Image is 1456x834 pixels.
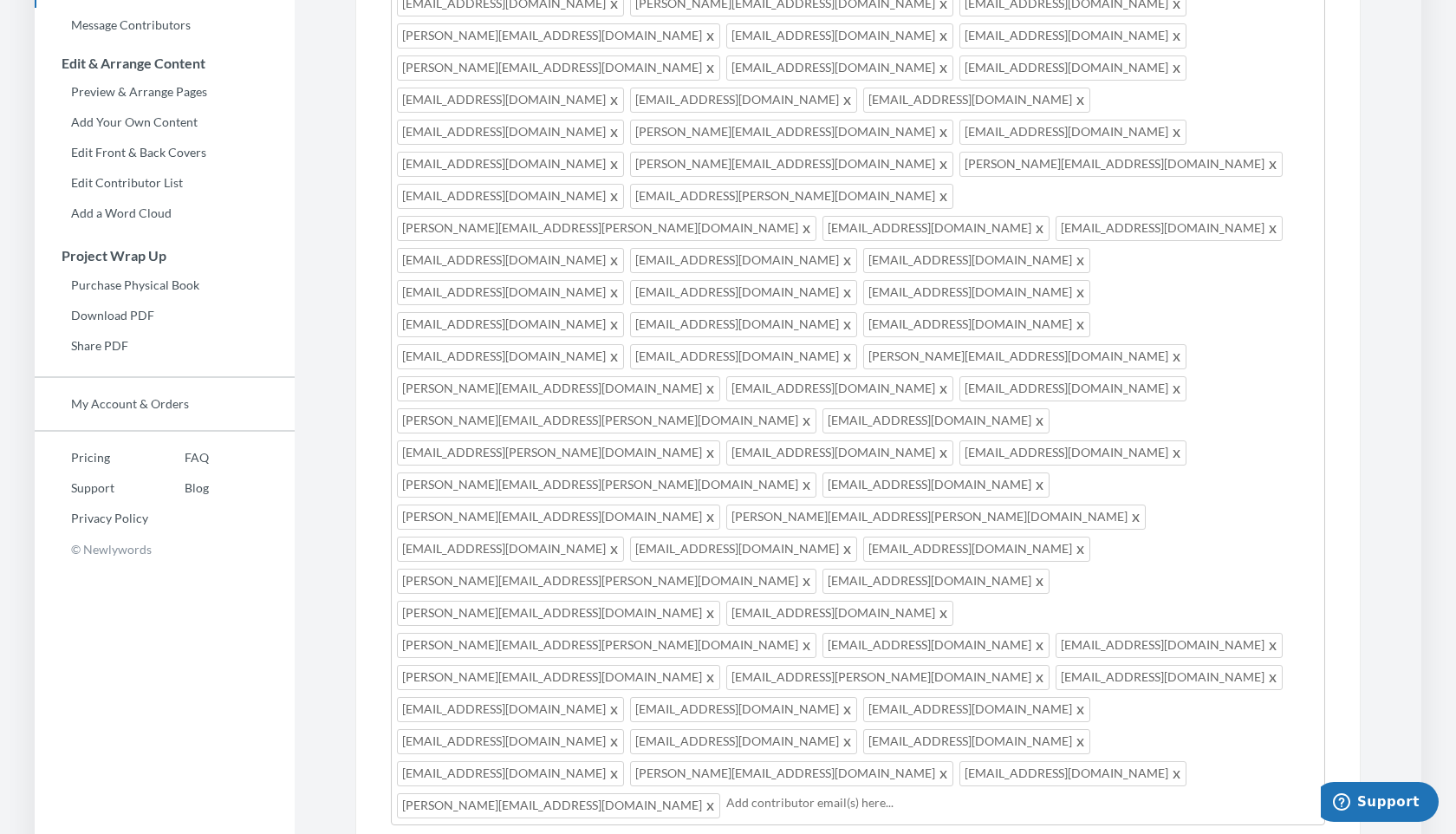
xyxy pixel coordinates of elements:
[726,376,953,401] span: [EMAIL_ADDRESS][DOMAIN_NAME]
[35,445,148,471] a: Pricing
[726,23,953,49] span: [EMAIL_ADDRESS][DOMAIN_NAME]
[822,408,1050,433] span: [EMAIL_ADDRESS][DOMAIN_NAME]
[35,109,295,135] a: Add Your Own Content
[35,303,295,329] a: Download PDF
[1056,216,1283,241] span: [EMAIL_ADDRESS][DOMAIN_NAME]
[726,601,953,626] span: [EMAIL_ADDRESS][DOMAIN_NAME]
[35,391,295,417] a: My Account & Orders
[397,633,816,658] span: [PERSON_NAME][EMAIL_ADDRESS][PERSON_NAME][DOMAIN_NAME]
[397,152,624,177] span: [EMAIL_ADDRESS][DOMAIN_NAME]
[1056,633,1283,658] span: [EMAIL_ADDRESS][DOMAIN_NAME]
[397,55,720,81] span: [PERSON_NAME][EMAIL_ADDRESS][DOMAIN_NAME]
[822,216,1050,241] span: [EMAIL_ADDRESS][DOMAIN_NAME]
[397,665,720,690] span: [PERSON_NAME][EMAIL_ADDRESS][DOMAIN_NAME]
[959,152,1283,177] span: [PERSON_NAME][EMAIL_ADDRESS][DOMAIN_NAME]
[397,216,816,241] span: [PERSON_NAME][EMAIL_ADDRESS][PERSON_NAME][DOMAIN_NAME]
[630,184,953,209] span: [EMAIL_ADDRESS][PERSON_NAME][DOMAIN_NAME]
[397,601,720,626] span: [PERSON_NAME][EMAIL_ADDRESS][DOMAIN_NAME]
[397,248,624,273] span: [EMAIL_ADDRESS][DOMAIN_NAME]
[35,79,295,105] a: Preview & Arrange Pages
[36,248,295,264] h3: Project Wrap Up
[630,729,857,754] span: [EMAIL_ADDRESS][DOMAIN_NAME]
[726,440,953,466] span: [EMAIL_ADDRESS][DOMAIN_NAME]
[959,23,1186,49] span: [EMAIL_ADDRESS][DOMAIN_NAME]
[397,376,720,401] span: [PERSON_NAME][EMAIL_ADDRESS][DOMAIN_NAME]
[36,55,295,71] h3: Edit & Arrange Content
[630,248,857,273] span: [EMAIL_ADDRESS][DOMAIN_NAME]
[397,697,624,722] span: [EMAIL_ADDRESS][DOMAIN_NAME]
[35,333,295,359] a: Share PDF
[397,793,720,818] span: [PERSON_NAME][EMAIL_ADDRESS][DOMAIN_NAME]
[35,536,295,563] p: © Newlywords
[397,537,624,562] span: [EMAIL_ADDRESS][DOMAIN_NAME]
[1321,782,1439,825] iframe: Öffnet ein Widget, in dem Sie mit einem unserer Kundenserviceagenten chatten können
[397,761,624,786] span: [EMAIL_ADDRESS][DOMAIN_NAME]
[822,569,1050,594] span: [EMAIL_ADDRESS][DOMAIN_NAME]
[397,23,720,49] span: [PERSON_NAME][EMAIL_ADDRESS][DOMAIN_NAME]
[822,472,1050,498] span: [EMAIL_ADDRESS][DOMAIN_NAME]
[35,505,148,531] a: Privacy Policy
[726,55,953,81] span: [EMAIL_ADDRESS][DOMAIN_NAME]
[397,569,816,594] span: [PERSON_NAME][EMAIL_ADDRESS][PERSON_NAME][DOMAIN_NAME]
[397,505,720,530] span: [PERSON_NAME][EMAIL_ADDRESS][DOMAIN_NAME]
[726,505,1146,530] span: [PERSON_NAME][EMAIL_ADDRESS][PERSON_NAME][DOMAIN_NAME]
[630,312,857,337] span: [EMAIL_ADDRESS][DOMAIN_NAME]
[630,344,857,369] span: [EMAIL_ADDRESS][DOMAIN_NAME]
[397,440,720,466] span: [EMAIL_ADDRESS][PERSON_NAME][DOMAIN_NAME]
[630,697,857,722] span: [EMAIL_ADDRESS][DOMAIN_NAME]
[863,344,1186,369] span: [PERSON_NAME][EMAIL_ADDRESS][DOMAIN_NAME]
[397,88,624,113] span: [EMAIL_ADDRESS][DOMAIN_NAME]
[35,200,295,226] a: Add a Word Cloud
[863,312,1090,337] span: [EMAIL_ADDRESS][DOMAIN_NAME]
[726,793,1319,812] input: Add contributor email(s) here...
[148,475,209,501] a: Blog
[397,472,816,498] span: [PERSON_NAME][EMAIL_ADDRESS][PERSON_NAME][DOMAIN_NAME]
[35,12,295,38] a: Message Contributors
[863,280,1090,305] span: [EMAIL_ADDRESS][DOMAIN_NAME]
[630,88,857,113] span: [EMAIL_ADDRESS][DOMAIN_NAME]
[863,248,1090,273] span: [EMAIL_ADDRESS][DOMAIN_NAME]
[35,272,295,298] a: Purchase Physical Book
[397,344,624,369] span: [EMAIL_ADDRESS][DOMAIN_NAME]
[726,665,1050,690] span: [EMAIL_ADDRESS][PERSON_NAME][DOMAIN_NAME]
[148,445,209,471] a: FAQ
[630,537,857,562] span: [EMAIL_ADDRESS][DOMAIN_NAME]
[397,184,624,209] span: [EMAIL_ADDRESS][DOMAIN_NAME]
[35,475,148,501] a: Support
[630,152,953,177] span: [PERSON_NAME][EMAIL_ADDRESS][DOMAIN_NAME]
[397,729,624,754] span: [EMAIL_ADDRESS][DOMAIN_NAME]
[630,120,953,145] span: [PERSON_NAME][EMAIL_ADDRESS][DOMAIN_NAME]
[822,633,1050,658] span: [EMAIL_ADDRESS][DOMAIN_NAME]
[397,408,816,433] span: [PERSON_NAME][EMAIL_ADDRESS][PERSON_NAME][DOMAIN_NAME]
[959,376,1186,401] span: [EMAIL_ADDRESS][DOMAIN_NAME]
[630,761,953,786] span: [PERSON_NAME][EMAIL_ADDRESS][DOMAIN_NAME]
[959,120,1186,145] span: [EMAIL_ADDRESS][DOMAIN_NAME]
[863,697,1090,722] span: [EMAIL_ADDRESS][DOMAIN_NAME]
[959,761,1186,786] span: [EMAIL_ADDRESS][DOMAIN_NAME]
[397,120,624,145] span: [EMAIL_ADDRESS][DOMAIN_NAME]
[397,280,624,305] span: [EMAIL_ADDRESS][DOMAIN_NAME]
[959,55,1186,81] span: [EMAIL_ADDRESS][DOMAIN_NAME]
[35,170,295,196] a: Edit Contributor List
[863,729,1090,754] span: [EMAIL_ADDRESS][DOMAIN_NAME]
[863,537,1090,562] span: [EMAIL_ADDRESS][DOMAIN_NAME]
[35,140,295,166] a: Edit Front & Back Covers
[630,280,857,305] span: [EMAIL_ADDRESS][DOMAIN_NAME]
[959,440,1186,466] span: [EMAIL_ADDRESS][DOMAIN_NAME]
[397,312,624,337] span: [EMAIL_ADDRESS][DOMAIN_NAME]
[863,88,1090,113] span: [EMAIL_ADDRESS][DOMAIN_NAME]
[1056,665,1283,690] span: [EMAIL_ADDRESS][DOMAIN_NAME]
